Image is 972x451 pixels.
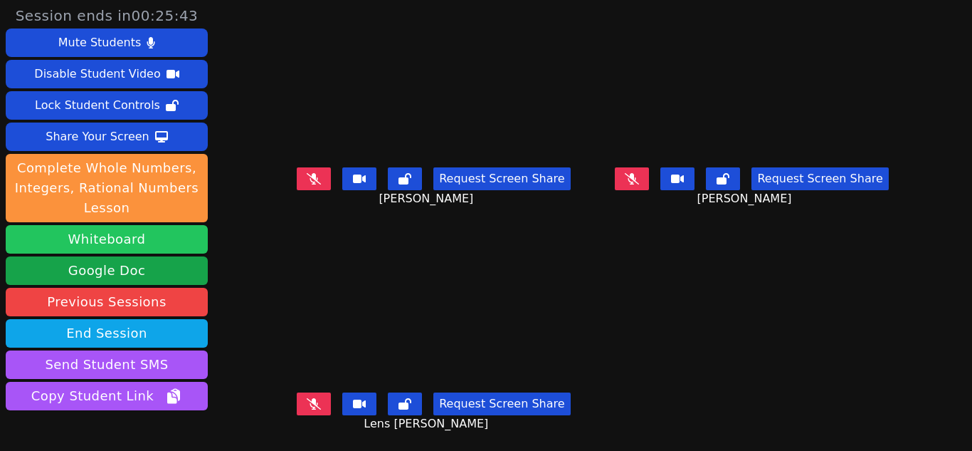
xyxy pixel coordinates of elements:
button: Complete Whole Numbers, Integers, Rational Numbers Lesson [6,154,208,222]
time: 00:25:43 [132,7,199,24]
span: Session ends in [16,6,199,26]
div: Disable Student Video [34,63,160,85]
button: Lock Student Controls [6,91,208,120]
button: End Session [6,319,208,348]
span: [PERSON_NAME] [697,190,796,207]
button: Share Your Screen [6,123,208,151]
span: [PERSON_NAME] [379,190,477,207]
button: Copy Student Link [6,382,208,410]
div: Share Your Screen [46,125,149,148]
button: Request Screen Share [433,393,570,415]
button: Disable Student Video [6,60,208,88]
button: Request Screen Share [751,167,888,190]
span: Lens [PERSON_NAME] [364,415,492,432]
a: Google Doc [6,256,208,285]
button: Whiteboard [6,225,208,254]
span: Copy Student Link [31,386,182,406]
button: Send Student SMS [6,351,208,379]
div: Mute Students [58,31,141,54]
button: Request Screen Share [433,167,570,190]
button: Mute Students [6,28,208,57]
div: Lock Student Controls [35,94,160,117]
a: Previous Sessions [6,288,208,316]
